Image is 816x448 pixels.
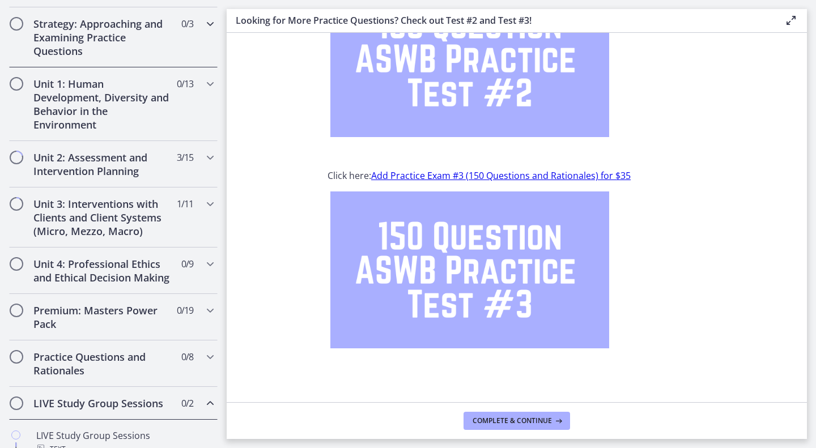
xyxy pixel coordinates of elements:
[33,151,172,178] h2: Unit 2: Assessment and Intervention Planning
[181,17,193,31] span: 0 / 3
[33,17,172,58] h2: Strategy: Approaching and Examining Practice Questions
[328,169,706,182] p: Click here:
[177,77,193,91] span: 0 / 13
[464,412,570,430] button: Complete & continue
[177,304,193,317] span: 0 / 19
[33,257,172,284] h2: Unit 4: Professional Ethics and Ethical Decision Making
[473,416,552,425] span: Complete & continue
[181,350,193,364] span: 0 / 8
[236,14,766,27] h3: Looking for More Practice Questions? Check out Test #2 and Test #3!
[177,197,193,211] span: 1 / 11
[177,151,193,164] span: 3 / 15
[181,396,193,410] span: 0 / 2
[33,304,172,331] h2: Premium: Masters Power Pack
[33,350,172,377] h2: Practice Questions and Rationales
[371,169,631,182] a: Add Practice Exam #3 (150 Questions and Rationales) for $35
[330,191,609,348] img: 150_Question_ASWB_Practice_Test__3.png
[33,197,172,238] h2: Unit 3: Interventions with Clients and Client Systems (Micro, Mezzo, Macro)
[33,77,172,131] h2: Unit 1: Human Development, Diversity and Behavior in the Environment
[181,257,193,271] span: 0 / 9
[33,396,172,410] h2: LIVE Study Group Sessions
